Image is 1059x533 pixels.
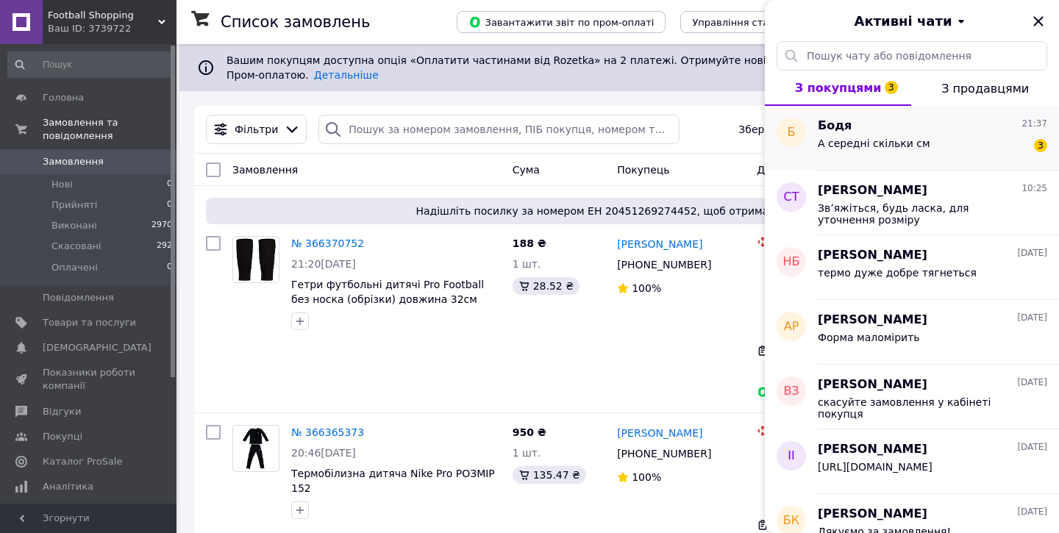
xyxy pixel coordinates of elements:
span: [PERSON_NAME] [818,247,927,264]
span: З покупцями [795,81,882,95]
span: 21:37 [1021,118,1047,130]
span: [DATE] [1017,247,1047,260]
a: [PERSON_NAME] [617,426,702,440]
a: [PERSON_NAME] [617,237,702,251]
input: Пошук чату або повідомлення [777,41,1047,71]
span: [PERSON_NAME] [818,506,927,523]
span: [DATE] [1017,312,1047,324]
span: Доставка та оплата [757,164,865,176]
span: Головна [43,91,84,104]
a: Фото товару [232,425,279,472]
span: Аналітика [43,480,93,493]
span: [PERSON_NAME] [818,376,927,393]
span: скасуйте замовлення у кабінеті покупця [818,396,1027,420]
a: Фото товару [232,236,279,283]
span: 20:46[DATE] [291,447,356,459]
span: Замовлення [232,164,298,176]
span: 950 ₴ [513,426,546,438]
span: Товари та послуги [43,316,136,329]
span: З продавцями [941,82,1029,96]
button: Закрити [1030,12,1047,30]
span: НБ [782,254,799,271]
span: АР [784,318,799,335]
span: 100% [632,282,661,294]
input: Пошук [7,51,174,78]
span: Відгуки [43,405,81,418]
span: Форма маломірить [818,332,920,343]
span: [DEMOGRAPHIC_DATA] [43,341,151,354]
button: Управління статусами [680,11,816,33]
span: Б [788,124,796,141]
span: Управління статусами [692,17,805,28]
span: Показники роботи компанії [43,366,136,393]
span: 188 ₴ [513,237,546,249]
span: Виконані [51,219,97,232]
div: [PHONE_NUMBER] [614,254,714,275]
img: Фото товару [233,237,278,282]
a: Детальніше [314,69,379,81]
button: НБ[PERSON_NAME][DATE]термо дуже добре тягнеться [765,235,1059,300]
button: ВЗ[PERSON_NAME][DATE]скасуйте замовлення у кабінеті покупця [765,365,1059,429]
div: 135.47 ₴ [513,466,586,484]
span: [PERSON_NAME] [818,182,927,199]
span: Завантажити звіт по пром-оплаті [468,15,654,29]
span: Прийняті [51,198,97,212]
span: А середні скільки см [818,137,930,149]
span: Покупці [43,430,82,443]
span: Бодя [818,118,852,135]
span: 1 шт. [513,447,541,459]
span: Замовлення та повідомлення [43,116,176,143]
span: [DATE] [1017,506,1047,518]
span: Покупець [617,164,669,176]
span: ВЗ [783,383,799,400]
span: [DATE] [1017,376,1047,389]
a: Термобілизна дитяча Nike Pro РОЗМІР 152 [291,468,495,494]
span: Фільтри [235,122,278,137]
span: 100% [632,471,661,483]
button: СТ[PERSON_NAME]10:25Звʼяжіться, будь ласка, для уточнення розміру [765,171,1059,235]
span: Надішліть посилку за номером ЕН 20451269274452, щоб отримати оплату [212,204,1027,218]
div: [PHONE_NUMBER] [614,443,714,464]
button: З покупцями3 [765,71,911,106]
span: 3 [1034,139,1047,152]
button: АР[PERSON_NAME][DATE]Форма маломірить [765,300,1059,365]
button: Активні чати [806,12,1018,31]
span: Football Shopping [48,9,158,22]
span: 0 [167,198,172,212]
span: 10:25 [1021,182,1047,195]
span: Замовлення [43,155,104,168]
a: Гетри футбольні дитячі Pro Football без носка (обрізки) довжина 32см ЧОРНІ [291,279,484,320]
a: № 366365373 [291,426,364,438]
span: 3 [885,81,898,94]
div: Ваш ID: 3739722 [48,22,176,35]
a: № 366370752 [291,237,364,249]
span: Звʼяжіться, будь ласка, для уточнення розміру [818,202,1027,226]
span: БК [783,512,799,529]
span: [PERSON_NAME] [818,441,927,458]
span: Нові [51,178,73,191]
button: З продавцями [911,71,1059,106]
span: Оплачені [51,261,98,274]
button: Завантажити звіт по пром-оплаті [457,11,666,33]
span: ІІ [788,448,794,465]
span: Активні чати [854,12,952,31]
button: ББодя21:37А середні скільки см3 [765,106,1059,171]
span: 0 [167,178,172,191]
span: 1 шт. [513,258,541,270]
span: [PERSON_NAME] [818,312,927,329]
span: 2970 [151,219,172,232]
h1: Список замовлень [221,13,370,31]
span: 0 [167,261,172,274]
span: Скасовані [51,240,101,253]
span: [URL][DOMAIN_NAME] [818,461,933,473]
span: Вашим покупцям доступна опція «Оплатити частинами від Rozetka» на 2 платежі. Отримуйте нові замов... [227,54,1004,81]
span: Повідомлення [43,291,114,304]
span: 21:20[DATE] [291,258,356,270]
button: ІІ[PERSON_NAME][DATE][URL][DOMAIN_NAME] [765,429,1059,494]
img: Фото товару [240,426,271,471]
span: СТ [784,189,799,206]
span: 292 [157,240,172,253]
span: [DATE] [1017,441,1047,454]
